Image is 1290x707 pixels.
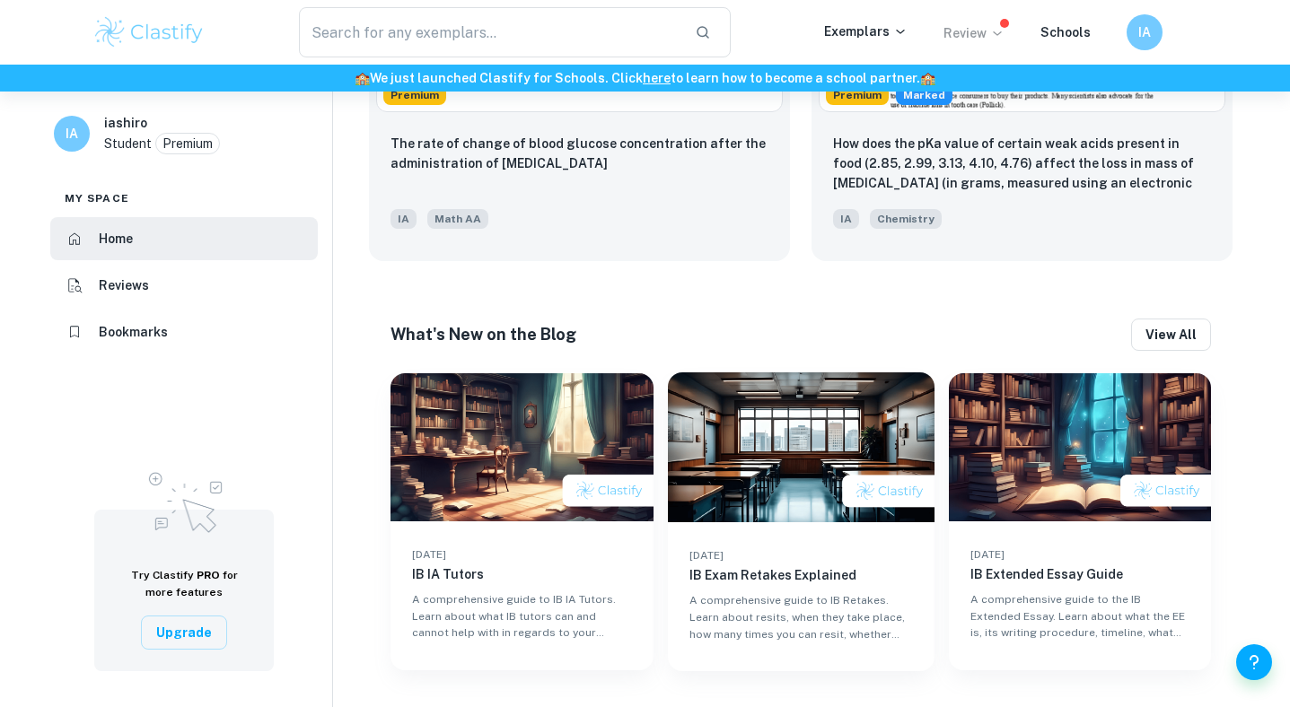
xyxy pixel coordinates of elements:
[412,548,446,561] span: [DATE]
[896,87,952,103] span: Marked
[970,548,1005,561] span: [DATE]
[833,209,859,229] span: IA
[412,591,631,642] p: A comprehensive guide to IB IA Tutors. Learn about what IB tutors can and cannot help with in reg...
[833,134,1211,195] p: How does the pKa value of certain weak acids present in food (2.85, 2.99, 3.13, 4.10, 4.76) affec...
[141,615,227,650] button: Upgrade
[949,373,1211,669] a: Blog post[DATE]IB Extended Essay GuideA comprehensive guide to the IB Extended Essay. Learn about...
[104,113,147,133] h6: iashiro
[139,461,229,538] img: Upgrade to Pro
[299,7,681,57] input: Search for any exemplars...
[920,71,935,85] span: 🏫
[689,565,913,585] h6: IB Exam Retakes Explained
[1236,644,1272,680] button: Help and Feedback
[391,322,576,347] h6: What's New on the Blog
[391,373,653,669] a: Blog post[DATE]IB IA TutorsA comprehensive guide to IB IA Tutors. Learn about what IB tutors can ...
[50,217,318,260] a: Home
[391,209,417,229] span: IA
[62,124,83,144] h6: IA
[689,549,724,562] span: [DATE]
[50,264,318,307] a: Reviews
[1040,25,1091,39] a: Schools
[92,14,206,50] img: Clastify logo
[412,564,631,584] h6: IB IA Tutors
[668,372,935,522] img: Blog post
[1131,319,1211,351] button: View all
[970,591,1189,642] p: A comprehensive guide to the IB Extended Essay. Learn about what the EE is, its writing procedure...
[99,275,149,295] h6: Reviews
[162,134,213,153] p: Premium
[970,564,1189,584] h6: IB Extended Essay Guide
[427,209,488,229] span: Math AA
[383,87,446,103] span: Premium
[116,567,252,601] h6: Try Clastify for more features
[104,134,152,153] p: Student
[65,190,129,206] span: My space
[826,87,889,103] span: Premium
[197,569,220,581] span: PRO
[99,229,133,249] h6: Home
[4,68,1286,88] h6: We just launched Clastify for Schools. Click to learn how to become a school partner.
[870,209,942,229] span: Chemistry
[355,71,370,85] span: 🏫
[824,22,908,41] p: Exemplars
[50,310,318,353] a: Bookmarks
[1134,22,1154,42] h6: IA
[391,134,768,173] p: The rate of change of blood glucose concentration after the administration of [MEDICAL_DATA]
[643,71,671,85] a: here
[1127,14,1163,50] button: IA
[99,322,168,342] h6: Bookmarks
[943,23,1005,43] p: Review
[668,372,935,671] a: Blog post[DATE]IB Exam Retakes ExplainedA comprehensive guide to IB Retakes. Learn about resits, ...
[391,373,653,520] img: Blog post
[949,373,1211,520] img: Blog post
[689,592,913,643] p: A comprehensive guide to IB Retakes. Learn about resits, when they take place, how many times you...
